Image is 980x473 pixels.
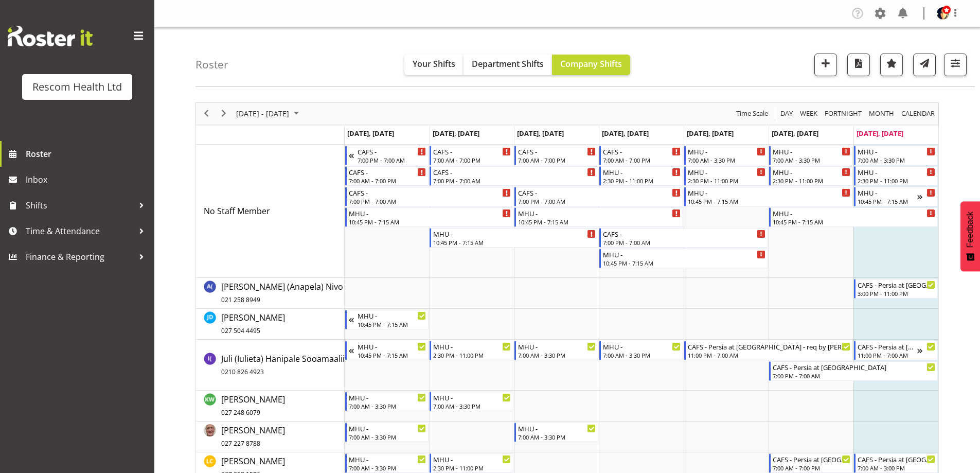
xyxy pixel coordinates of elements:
div: No Staff Member"s event - CAFS - Begin From Sunday, August 17, 2025 at 7:00:00 PM GMT+12:00 Ends ... [345,146,429,165]
div: No Staff Member"s event - CAFS - Begin From Thursday, August 21, 2025 at 7:00:00 AM GMT+12:00 End... [599,146,683,165]
div: 7:00 AM - 3:00 PM [858,464,935,472]
div: 10:45 PM - 7:15 AM [858,197,917,205]
div: 7:00 AM - 3:30 PM [858,156,935,164]
span: [DATE], [DATE] [347,129,394,138]
div: Kenneth Tunnicliff"s event - MHU - Begin From Monday, August 18, 2025 at 7:00:00 AM GMT+12:00 End... [345,423,429,442]
div: CAFS - [433,167,596,177]
div: No Staff Member"s event - MHU - Begin From Thursday, August 21, 2025 at 10:45:00 PM GMT+12:00 End... [599,249,768,268]
div: 3:00 PM - 11:00 PM [858,289,935,297]
div: MHU - [773,208,935,218]
div: 2:30 PM - 11:00 PM [433,351,511,359]
div: No Staff Member"s event - CAFS - Begin From Wednesday, August 20, 2025 at 7:00:00 PM GMT+12:00 En... [514,187,683,206]
button: August 2025 [235,107,304,120]
div: previous period [198,103,215,125]
div: MHU - [433,392,511,402]
div: MHU - [688,167,765,177]
div: Liz Collett"s event - MHU - Begin From Monday, August 18, 2025 at 7:00:00 AM GMT+12:00 Ends At Mo... [345,453,429,473]
div: MHU - [358,310,426,321]
div: CAFS - [518,187,681,198]
span: [DATE], [DATE] [772,129,818,138]
div: CAFS - [358,146,426,156]
div: 7:00 AM - 3:30 PM [518,351,596,359]
div: No Staff Member"s event - MHU - Begin From Wednesday, August 20, 2025 at 10:45:00 PM GMT+12:00 En... [514,207,683,227]
div: 7:00 AM - 7:00 PM [433,156,511,164]
button: Time Scale [735,107,770,120]
a: No Staff Member [204,205,270,217]
div: MHU - [858,187,917,198]
div: 2:30 PM - 11:00 PM [858,177,935,185]
div: 7:00 PM - 7:00 AM [518,197,681,205]
div: No Staff Member"s event - MHU - Begin From Friday, August 22, 2025 at 7:00:00 AM GMT+12:00 Ends A... [684,146,768,165]
div: Kaye Wishart"s event - MHU - Begin From Tuesday, August 19, 2025 at 7:00:00 AM GMT+12:00 Ends At ... [430,392,513,411]
div: 7:00 AM - 3:30 PM [773,156,850,164]
div: Juli (Iulieta) Hanipale Sooamaalii"s event - MHU - Begin From Thursday, August 21, 2025 at 7:00:0... [599,341,683,360]
span: [DATE], [DATE] [602,129,649,138]
div: August 18 - 24, 2025 [233,103,305,125]
button: Timeline Day [779,107,795,120]
div: No Staff Member"s event - MHU - Begin From Thursday, August 21, 2025 at 2:30:00 PM GMT+12:00 Ends... [599,166,683,186]
td: Kenneth Tunnicliff resource [196,422,345,452]
div: 7:00 AM - 3:30 PM [518,433,596,441]
div: 7:00 AM - 7:00 PM [603,156,681,164]
button: Timeline Week [798,107,819,120]
span: Department Shifts [472,58,544,69]
div: Juli (Iulieta) Hanipale Sooamaalii"s event - MHU - Begin From Sunday, August 17, 2025 at 10:45:00... [345,341,429,360]
div: 7:00 PM - 7:00 AM [358,156,426,164]
div: 11:00 PM - 7:00 AM [688,351,850,359]
div: 10:45 PM - 7:15 AM [773,218,935,226]
div: 7:00 PM - 7:00 AM [773,372,935,380]
button: Company Shifts [552,55,630,75]
span: Fortnight [824,107,863,120]
div: 7:00 AM - 7:00 PM [349,177,426,185]
div: No Staff Member"s event - CAFS - Begin From Thursday, August 21, 2025 at 7:00:00 PM GMT+12:00 End... [599,228,768,248]
span: Shifts [26,198,134,213]
div: 10:45 PM - 7:15 AM [433,238,596,247]
div: 10:45 PM - 7:15 AM [518,218,681,226]
div: MHU - [349,454,426,464]
div: Juli (Iulieta) Hanipale Sooamaalii"s event - CAFS - Persia at Emerge House - req by Bev Begin Fro... [684,341,853,360]
span: Roster [26,146,149,162]
div: MHU - [858,167,935,177]
a: [PERSON_NAME]027 227 8788 [221,424,285,449]
div: MHU - [603,341,681,352]
span: Month [868,107,895,120]
div: CAFS - Persia at [GEOGRAPHIC_DATA] [858,341,917,352]
a: Juli (Iulieta) Hanipale Sooamaalii0210 826 4923 [221,353,345,377]
div: MHU - [603,249,765,259]
img: Rosterit website logo [8,26,93,46]
div: 7:00 AM - 3:30 PM [688,156,765,164]
img: lisa-averill4ed0ba207759471a3c7c9c0bc18f64d8.png [937,7,949,20]
div: MHU - [858,146,935,156]
button: Month [900,107,937,120]
div: 10:45 PM - 7:15 AM [688,197,850,205]
div: MHU - [349,208,511,218]
div: No Staff Member"s event - MHU - Begin From Saturday, August 23, 2025 at 2:30:00 PM GMT+12:00 Ends... [769,166,853,186]
div: MHU - [518,208,681,218]
button: Add a new shift [814,54,837,76]
span: Feedback [966,212,975,248]
span: [DATE], [DATE] [857,129,903,138]
div: Ana (Anapela) Nivo"s event - CAFS - Persia at Emerge House Begin From Sunday, August 24, 2025 at ... [854,279,938,299]
button: Feedback - Show survey [960,201,980,271]
div: 2:30 PM - 11:00 PM [603,177,681,185]
button: Highlight an important date within the roster. [880,54,903,76]
span: Company Shifts [560,58,622,69]
span: Day [779,107,794,120]
div: MHU - [603,167,681,177]
div: MHU - [688,187,850,198]
div: No Staff Member"s event - MHU - Begin From Friday, August 22, 2025 at 10:45:00 PM GMT+12:00 Ends ... [684,187,853,206]
div: 7:00 PM - 7:00 AM [433,177,596,185]
div: CAFS - [603,229,765,239]
span: 027 504 4495 [221,326,260,335]
div: 10:45 PM - 7:15 AM [358,351,426,359]
span: Your Shifts [413,58,455,69]
span: Finance & Reporting [26,249,134,265]
div: Liz Collett"s event - CAFS - Persia at Emerge House Begin From Saturday, August 23, 2025 at 7:00:... [769,453,853,473]
div: No Staff Member"s event - MHU - Begin From Saturday, August 23, 2025 at 7:00:00 AM GMT+12:00 Ends... [769,146,853,165]
div: MHU - [349,423,426,433]
span: [PERSON_NAME] (Anapela) Nivo [221,281,343,305]
td: Ana (Anapela) Nivo resource [196,278,345,309]
div: 7:00 AM - 3:30 PM [603,351,681,359]
div: Juli (Iulieta) Hanipale Sooamaalii"s event - MHU - Begin From Tuesday, August 19, 2025 at 2:30:00... [430,341,513,360]
div: 2:30 PM - 11:00 PM [773,177,850,185]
